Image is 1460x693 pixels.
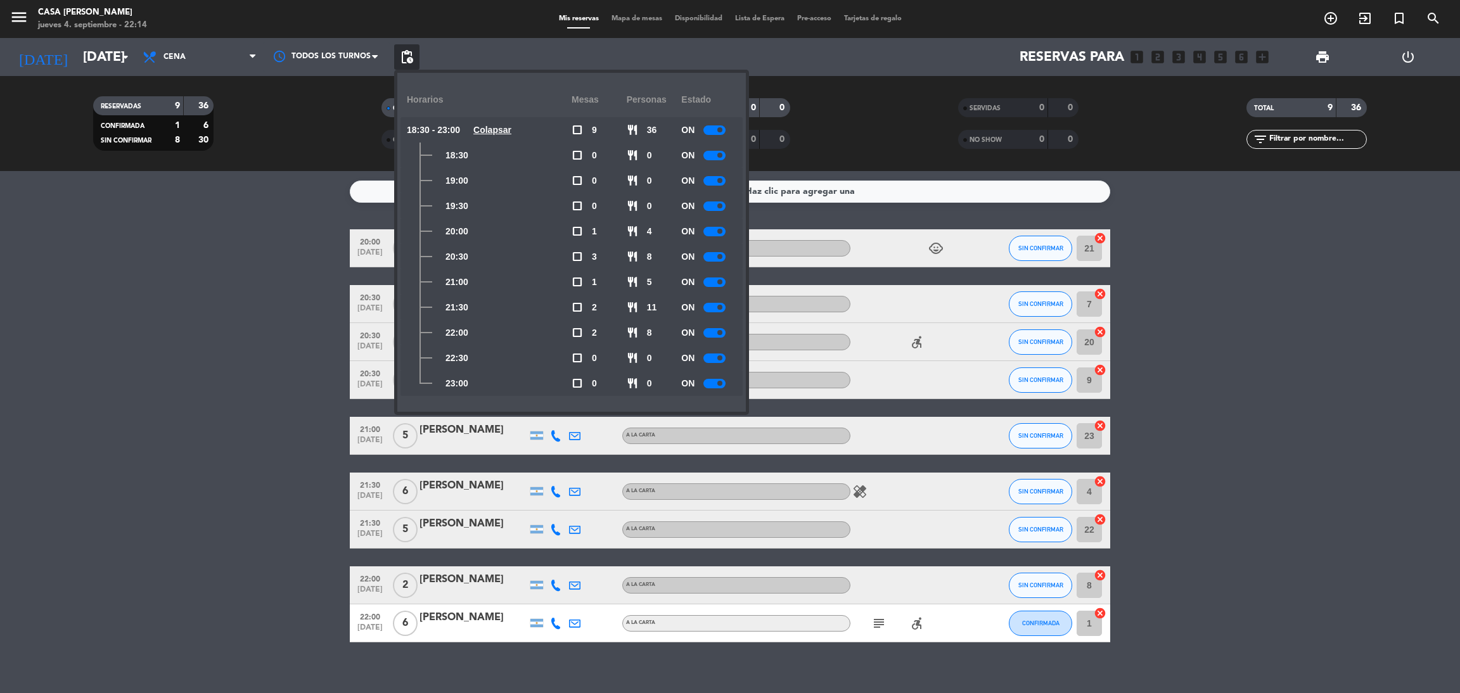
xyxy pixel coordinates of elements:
[419,422,527,438] div: [PERSON_NAME]
[393,137,432,143] span: CANCELADA
[627,200,638,212] span: restaurant
[1426,11,1441,26] i: search
[354,477,386,492] span: 21:30
[445,351,468,366] span: 22:30
[1323,11,1338,26] i: add_circle_outline
[627,82,682,117] div: personas
[970,105,1001,111] span: SERVIDAS
[572,226,583,237] span: check_box_outline_blank
[354,609,386,623] span: 22:00
[1009,611,1072,636] button: CONFIRMADA
[1365,38,1450,76] div: LOG OUT
[592,199,597,213] span: 0
[1094,513,1106,526] i: cancel
[163,53,186,61] span: Cena
[1129,49,1145,65] i: looks_one
[1268,132,1366,146] input: Filtrar por nombre...
[572,302,583,313] span: check_box_outline_blank
[393,105,428,111] span: CHECK INS
[1018,376,1063,383] span: SIN CONFIRMAR
[572,149,583,161] span: check_box_outline_blank
[592,326,597,340] span: 2
[354,421,386,436] span: 21:00
[553,15,605,22] span: Mis reservas
[751,135,756,144] strong: 0
[1009,423,1072,448] button: SIN CONFIRMAR
[1039,103,1044,112] strong: 0
[647,300,657,315] span: 11
[572,175,583,186] span: check_box_outline_blank
[101,137,151,144] span: SIN CONFIRMAR
[647,174,652,188] span: 0
[1400,49,1416,65] i: power_settings_new
[354,304,386,319] span: [DATE]
[681,275,695,289] span: ON
[175,121,180,130] strong: 1
[627,149,638,161] span: restaurant
[393,291,418,317] span: 2
[1254,105,1274,111] span: TOTAL
[627,352,638,364] span: restaurant
[1018,526,1063,533] span: SIN CONFIRMAR
[393,479,418,504] span: 6
[681,376,695,391] span: ON
[627,124,638,136] span: restaurant
[1009,573,1072,598] button: SIN CONFIRMAR
[627,327,638,338] span: restaurant
[393,423,418,448] span: 5
[38,19,147,32] div: jueves 4. septiembre - 22:14
[1009,517,1072,542] button: SIN CONFIRMAR
[572,82,627,117] div: Mesas
[407,82,572,117] div: Horarios
[928,241,944,256] i: child_care
[681,82,736,117] div: Estado
[647,326,652,340] span: 8
[1254,49,1271,65] i: add_box
[393,367,418,393] span: 2
[354,380,386,395] span: [DATE]
[445,376,468,391] span: 23:00
[1094,475,1106,488] i: cancel
[572,352,583,364] span: check_box_outline_blank
[605,15,669,22] span: Mapa de mesas
[572,251,583,262] span: check_box_outline_blank
[354,366,386,380] span: 20:30
[572,327,583,338] span: check_box_outline_blank
[592,224,597,239] span: 1
[572,378,583,389] span: check_box_outline_blank
[1009,329,1072,355] button: SIN CONFIRMAR
[572,124,583,136] span: check_box_outline_blank
[1039,135,1044,144] strong: 0
[354,234,386,248] span: 20:00
[1094,569,1106,582] i: cancel
[871,616,887,631] i: subject
[393,329,418,355] span: 4
[572,276,583,288] span: check_box_outline_blank
[198,136,211,144] strong: 30
[669,15,729,22] span: Disponibilidad
[1018,432,1063,439] span: SIN CONFIRMAR
[1018,582,1063,588] span: SIN CONFIRMAR
[729,15,791,22] span: Lista de Espera
[399,49,414,65] span: pending_actions
[354,289,386,304] span: 20:30
[592,148,597,163] span: 0
[445,275,468,289] span: 21:00
[838,15,908,22] span: Tarjetas de regalo
[354,327,386,342] span: 20:30
[779,135,787,144] strong: 0
[1009,479,1072,504] button: SIN CONFIRMAR
[445,300,468,315] span: 21:30
[445,148,468,163] span: 18:30
[445,250,468,264] span: 20:30
[393,236,418,261] span: 4
[647,275,652,289] span: 5
[647,351,652,366] span: 0
[1149,49,1166,65] i: looks_two
[1020,49,1124,65] span: Reservas para
[626,526,655,531] span: A LA CARTA
[627,378,638,389] span: restaurant
[751,103,756,112] strong: 0
[592,275,597,289] span: 1
[1022,620,1060,626] span: CONFIRMADA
